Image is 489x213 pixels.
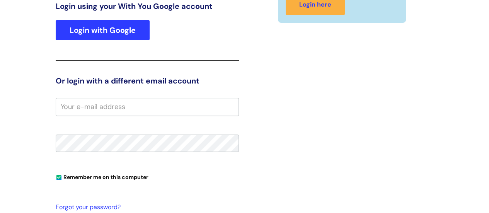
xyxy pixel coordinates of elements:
a: Login with Google [56,20,150,40]
div: You can uncheck this option if you're logging in from a shared device [56,170,239,183]
h3: Login using your With You Google account [56,2,239,11]
input: Your e-mail address [56,98,239,116]
h3: Or login with a different email account [56,76,239,85]
a: Forgot your password? [56,202,235,213]
label: Remember me on this computer [56,172,148,181]
input: Remember me on this computer [56,175,61,180]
